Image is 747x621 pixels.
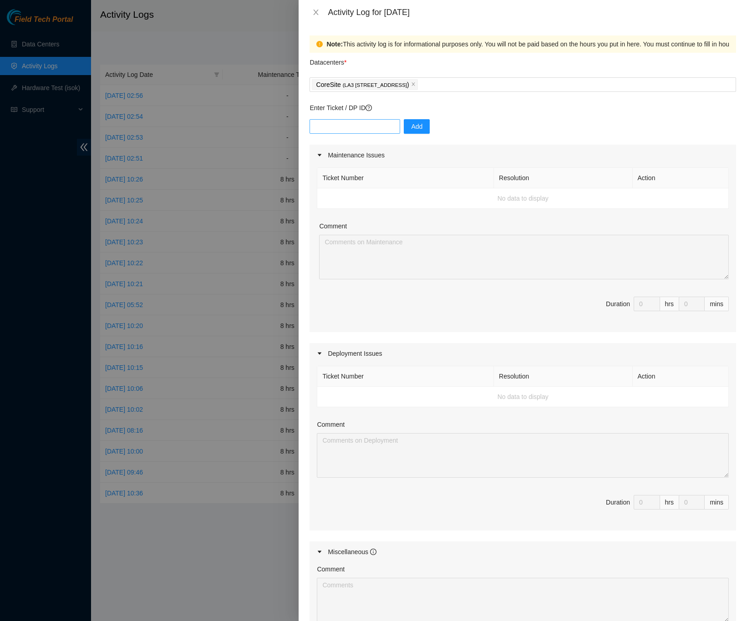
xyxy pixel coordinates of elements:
[317,366,494,387] th: Ticket Number
[317,549,322,555] span: caret-right
[633,168,729,188] th: Action
[633,366,729,387] th: Action
[317,387,729,407] td: No data to display
[494,168,632,188] th: Resolution
[370,549,376,555] span: info-circle
[310,343,736,364] div: Deployment Issues
[606,497,630,507] div: Duration
[316,41,323,47] span: exclamation-circle
[411,82,416,87] span: close
[312,9,320,16] span: close
[319,221,347,231] label: Comment
[317,419,345,429] label: Comment
[317,564,345,574] label: Comment
[606,299,630,309] div: Duration
[310,8,322,17] button: Close
[317,168,494,188] th: Ticket Number
[705,495,729,510] div: mins
[319,235,729,279] textarea: Comment
[494,366,632,387] th: Resolution
[310,145,736,166] div: Maintenance Issues
[310,53,346,67] p: Datacenters
[343,82,407,88] span: ( LA3 [STREET_ADDRESS]
[411,121,422,131] span: Add
[660,495,679,510] div: hrs
[366,105,372,111] span: question-circle
[317,152,322,158] span: caret-right
[705,297,729,311] div: mins
[326,39,343,49] strong: Note:
[660,297,679,311] div: hrs
[310,103,736,113] p: Enter Ticket / DP ID
[317,351,322,356] span: caret-right
[317,433,729,478] textarea: Comment
[404,119,430,134] button: Add
[328,547,376,557] div: Miscellaneous
[310,541,736,562] div: Miscellaneous info-circle
[316,80,409,90] p: CoreSite )
[328,7,736,17] div: Activity Log for [DATE]
[317,188,729,209] td: No data to display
